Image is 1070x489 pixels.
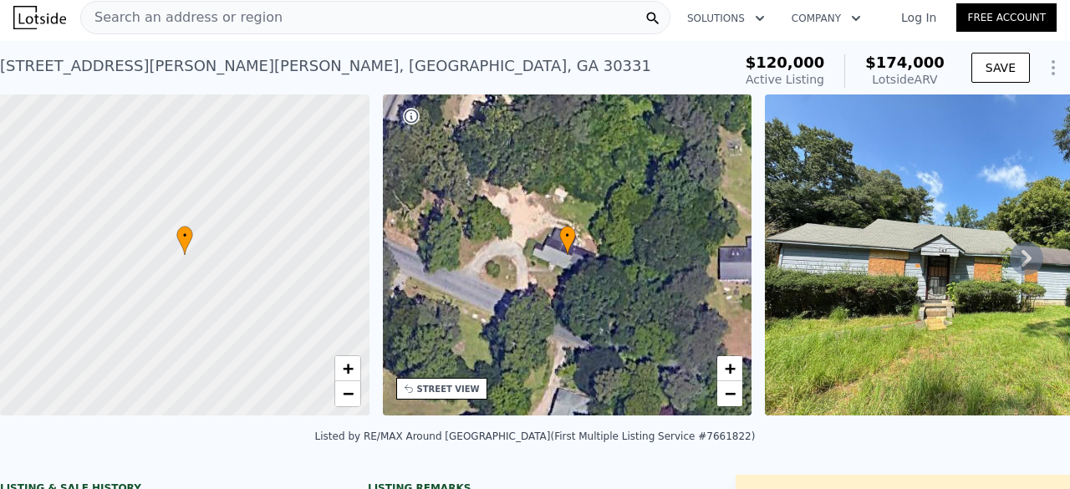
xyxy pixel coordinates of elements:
[176,226,193,255] div: •
[881,9,956,26] a: Log In
[865,71,945,88] div: Lotside ARV
[315,430,756,442] div: Listed by RE/MAX Around [GEOGRAPHIC_DATA] (First Multiple Listing Service #7661822)
[717,356,742,381] a: Zoom in
[746,73,824,86] span: Active Listing
[342,383,353,404] span: −
[13,6,66,29] img: Lotside
[335,356,360,381] a: Zoom in
[674,3,778,33] button: Solutions
[725,383,736,404] span: −
[176,228,193,243] span: •
[956,3,1057,32] a: Free Account
[417,383,480,395] div: STREET VIEW
[335,381,360,406] a: Zoom out
[559,226,576,255] div: •
[865,53,945,71] span: $174,000
[971,53,1030,83] button: SAVE
[81,8,283,28] span: Search an address or region
[1037,51,1070,84] button: Show Options
[342,358,353,379] span: +
[778,3,874,33] button: Company
[717,381,742,406] a: Zoom out
[746,53,825,71] span: $120,000
[725,358,736,379] span: +
[559,228,576,243] span: •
